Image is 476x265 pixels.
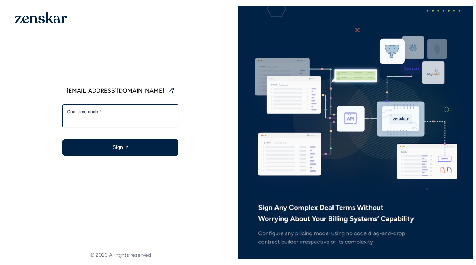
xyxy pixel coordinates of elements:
[67,86,164,95] span: [EMAIL_ADDRESS][DOMAIN_NAME]
[67,109,174,115] label: One-time code *
[3,252,238,259] footer: © 2023 All rights reserved
[62,139,178,156] button: Sign In
[15,12,67,23] img: 1OGAJ2xQqyY4LXKgY66KYq0eOWRCkrZdAb3gUhuVAqdWPZE9SRJmCz+oDMSn4zDLXe31Ii730ItAGKgCKgCCgCikA4Av8PJUP...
